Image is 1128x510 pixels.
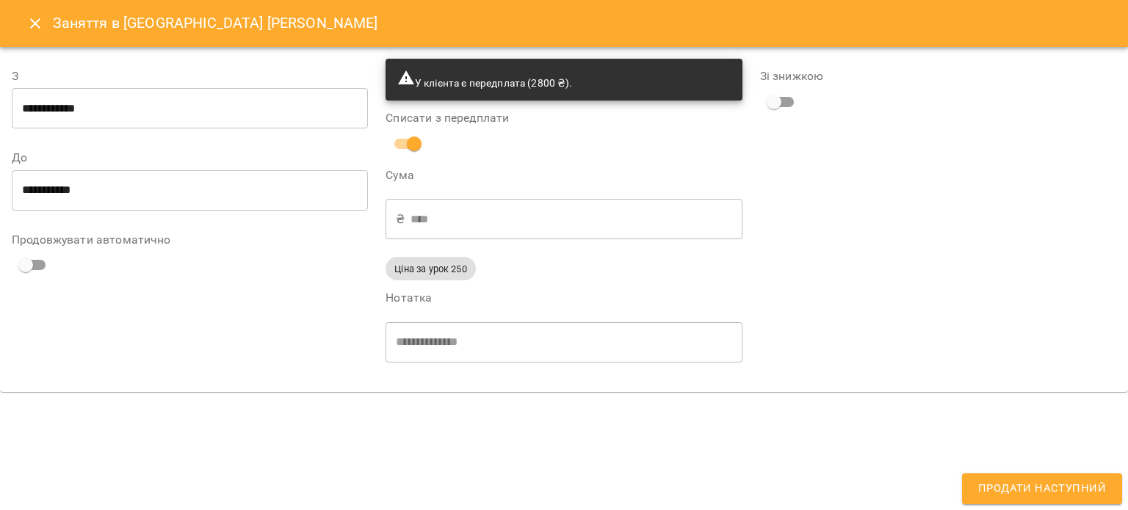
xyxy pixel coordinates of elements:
[397,77,572,89] span: У клієнта є передплата (2800 ₴).
[760,70,1116,82] label: Зі знижкою
[386,262,475,276] span: Ціна за урок 250
[18,6,53,41] button: Close
[396,211,405,228] p: ₴
[978,479,1106,498] span: Продати наступний
[386,112,742,124] label: Списати з передплати
[12,152,368,164] label: До
[12,70,368,82] label: З
[53,12,378,34] h6: Заняття в [GEOGRAPHIC_DATA] [PERSON_NAME]
[962,473,1122,504] button: Продати наступний
[386,170,742,181] label: Сума
[12,234,368,246] label: Продовжувати автоматично
[386,292,742,304] label: Нотатка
